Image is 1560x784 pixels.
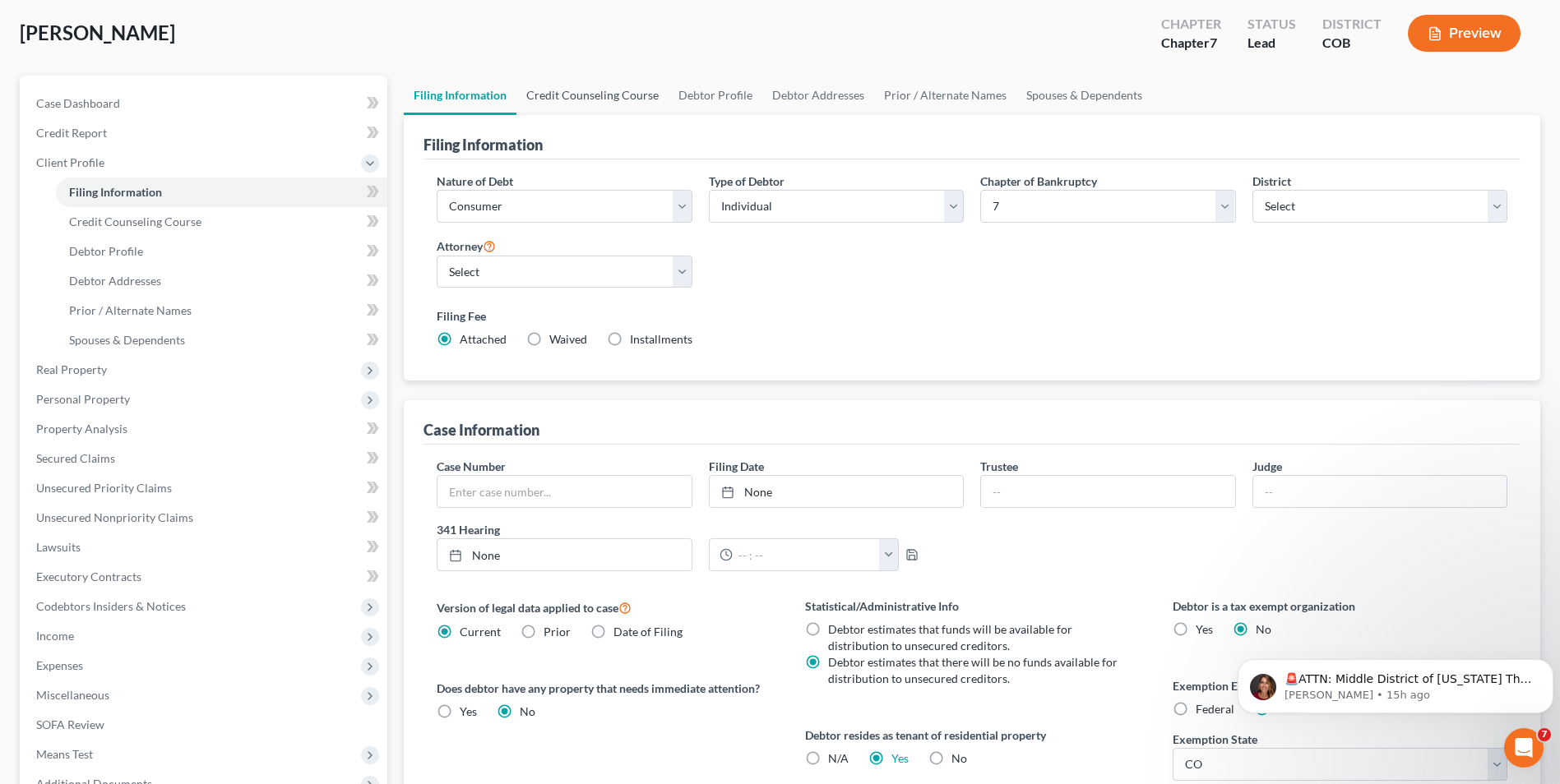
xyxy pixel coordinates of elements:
label: Chapter of Bankruptcy [980,173,1097,190]
a: None [710,476,963,507]
label: Exemption State [1173,731,1257,748]
span: Miscellaneous [36,688,109,702]
div: Chapter [1161,15,1221,34]
span: Codebtors Insiders & Notices [36,599,186,613]
a: Credit Counseling Course [516,76,669,115]
label: Statistical/Administrative Info [805,597,1140,615]
a: None [437,539,691,570]
span: No [520,704,535,718]
label: Does debtor have any property that needs immediate attention? [437,680,771,697]
div: Lead [1248,34,1296,53]
span: Credit Counseling Course [69,214,201,228]
span: Case Dashboard [36,96,120,110]
span: Debtor estimates that funds will be available for distribution to unsecured creditors. [828,622,1072,653]
label: Attorney [437,236,496,256]
span: Filing Information [69,185,162,199]
iframe: Intercom notifications message [1231,625,1560,740]
button: Preview [1408,15,1521,52]
a: Secured Claims [23,444,387,473]
span: Executory Contracts [36,570,141,583]
div: Case Information [424,420,539,440]
span: Personal Property [36,392,130,406]
span: Credit Report [36,126,107,140]
a: Spouses & Dependents [56,325,387,355]
div: Chapter [1161,34,1221,53]
span: 7 [1538,728,1551,741]
input: -- : -- [733,539,880,570]
label: Filing Date [709,458,764,475]
label: Nature of Debt [437,173,513,190]
iframe: Intercom live chat [1504,728,1544,768]
div: Status [1248,15,1296,34]
span: Real Property [36,362,107,376]
a: Unsecured Nonpriority Claims [23,503,387,533]
span: SOFA Review [36,717,104,731]
span: Spouses & Dependents [69,333,185,347]
span: Debtor estimates that there will be no funds available for distribution to unsecured creditors. [828,655,1118,685]
div: COB [1322,34,1382,53]
span: Unsecured Nonpriority Claims [36,510,193,524]
div: District [1322,15,1382,34]
a: Executory Contracts [23,562,387,592]
label: Type of Debtor [709,173,785,190]
a: Debtor Addresses [762,76,874,115]
span: No [951,751,967,765]
div: Filing Information [424,135,543,154]
a: Filing Information [56,178,387,207]
span: Waived [549,332,587,346]
label: Trustee [980,458,1018,475]
span: Means Test [36,747,93,761]
span: Prior / Alternate Names [69,303,192,317]
label: Exemption Election [1173,677,1507,694]
input: -- [981,476,1234,507]
a: Debtor Profile [56,237,387,266]
label: 341 Hearing [428,521,972,538]
a: Debtor Addresses [56,266,387,296]
label: Version of legal data applied to case [437,597,771,617]
label: Filing Fee [437,307,1507,325]
span: Debtor Addresses [69,274,161,288]
span: Current [460,625,501,639]
span: 7 [1210,35,1217,50]
a: Debtor Profile [669,76,762,115]
a: Credit Report [23,118,387,148]
span: No [1256,622,1271,636]
span: N/A [828,751,849,765]
a: Filing Information [404,76,516,115]
span: Property Analysis [36,422,127,436]
a: Prior / Alternate Names [56,296,387,325]
span: Unsecured Priority Claims [36,481,172,495]
a: Case Dashboard [23,89,387,118]
a: Credit Counseling Course [56,207,387,237]
span: Income [36,629,74,643]
span: [PERSON_NAME] [20,21,175,44]
span: Expenses [36,658,83,672]
input: -- [1253,476,1507,507]
span: Yes [460,704,477,718]
label: Debtor is a tax exempt organization [1173,597,1507,615]
label: District [1252,173,1291,190]
span: Date of Filing [613,625,683,639]
input: Enter case number... [437,476,691,507]
span: Secured Claims [36,451,115,465]
a: Spouses & Dependents [1016,76,1152,115]
span: Federal [1196,702,1234,716]
label: Judge [1252,458,1282,475]
a: Lawsuits [23,533,387,562]
a: Property Analysis [23,414,387,444]
span: Attached [460,332,507,346]
span: Prior [544,625,571,639]
label: Debtor resides as tenant of residential property [805,726,1140,744]
span: Yes [1196,622,1213,636]
span: Debtor Profile [69,244,143,258]
span: Lawsuits [36,540,81,554]
a: Yes [891,751,909,765]
a: SOFA Review [23,710,387,740]
label: Case Number [437,458,506,475]
span: Client Profile [36,155,104,169]
span: Installments [630,332,692,346]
